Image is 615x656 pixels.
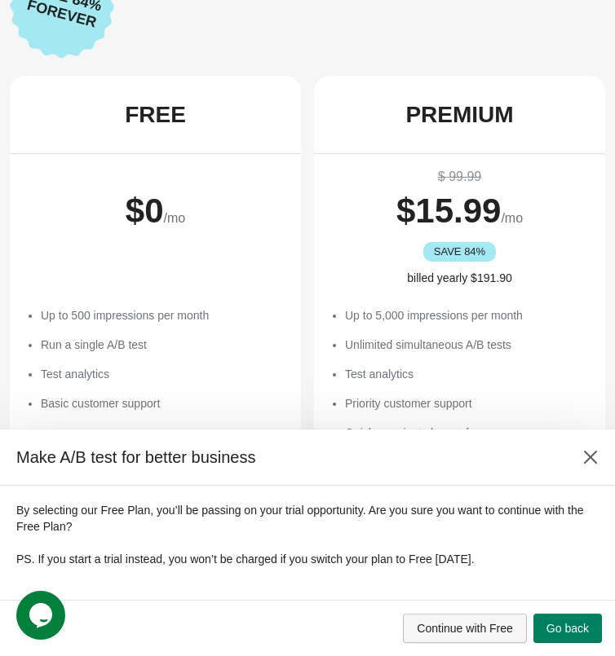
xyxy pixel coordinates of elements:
[546,622,589,635] span: Go back
[533,614,602,643] button: Go back
[16,446,560,469] h2: Make A/B test for better business
[16,502,599,535] p: By selecting our Free Plan, you’ll be passing on your trial opportunity. Are you sure you want to...
[16,551,599,567] p: PS. If you start a trial instead, you won’t be charged if you switch your plan to Free [DATE].
[417,622,513,635] span: Continue with Free
[16,591,69,640] iframe: chat widget
[403,614,527,643] button: Continue with Free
